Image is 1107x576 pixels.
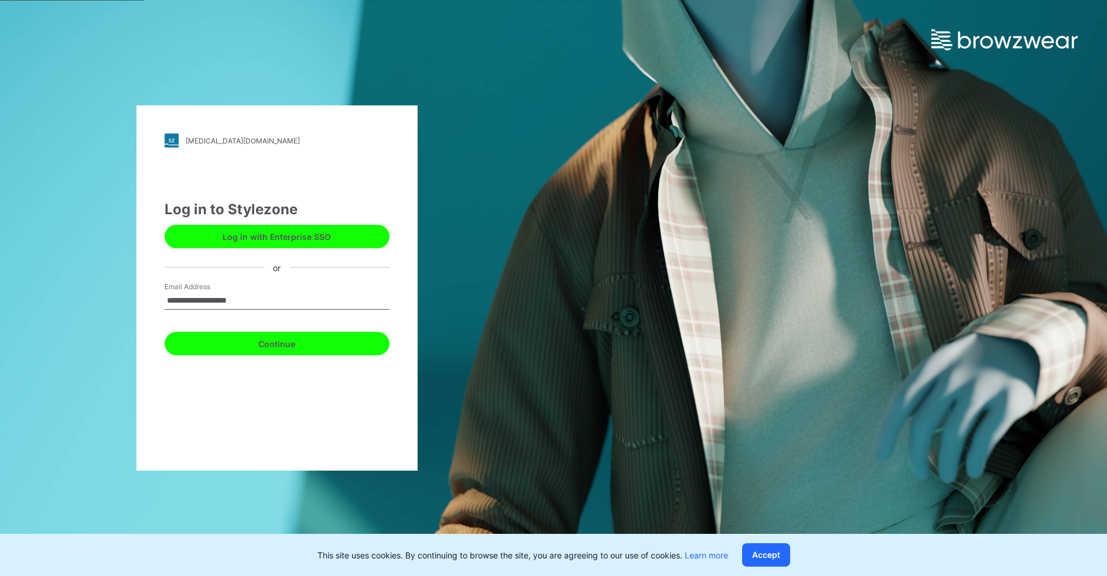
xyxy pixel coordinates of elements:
button: Continue [165,332,389,355]
button: Accept [742,543,790,567]
button: Log in with Enterprise SSO [165,225,389,248]
img: browzwear-logo.e42bd6dac1945053ebaf764b6aa21510.svg [931,29,1078,50]
div: [MEDICAL_DATA][DOMAIN_NAME] [186,136,300,145]
a: [MEDICAL_DATA][DOMAIN_NAME] [165,133,389,148]
div: Log in to Stylezone [165,199,389,220]
a: Learn more [685,550,728,560]
img: stylezone-logo.562084cfcfab977791bfbf7441f1a819.svg [165,133,179,148]
div: or [264,261,290,273]
label: Email Address [165,282,247,292]
p: This site uses cookies. By continuing to browse the site, you are agreeing to our use of cookies. [317,549,728,561]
